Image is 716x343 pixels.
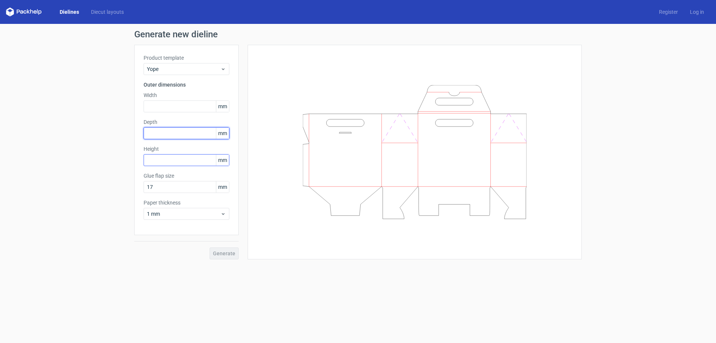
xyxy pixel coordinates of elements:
h3: Outer dimensions [144,81,229,88]
span: Yope [147,65,220,73]
a: Register [653,8,684,16]
span: 1 mm [147,210,220,218]
span: mm [216,155,229,166]
span: mm [216,128,229,139]
label: Product template [144,54,229,62]
span: mm [216,101,229,112]
label: Glue flap size [144,172,229,180]
span: mm [216,181,229,193]
a: Log in [684,8,710,16]
a: Dielines [54,8,85,16]
a: Diecut layouts [85,8,130,16]
label: Paper thickness [144,199,229,206]
label: Width [144,91,229,99]
h1: Generate new dieline [134,30,582,39]
label: Depth [144,118,229,126]
label: Height [144,145,229,153]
